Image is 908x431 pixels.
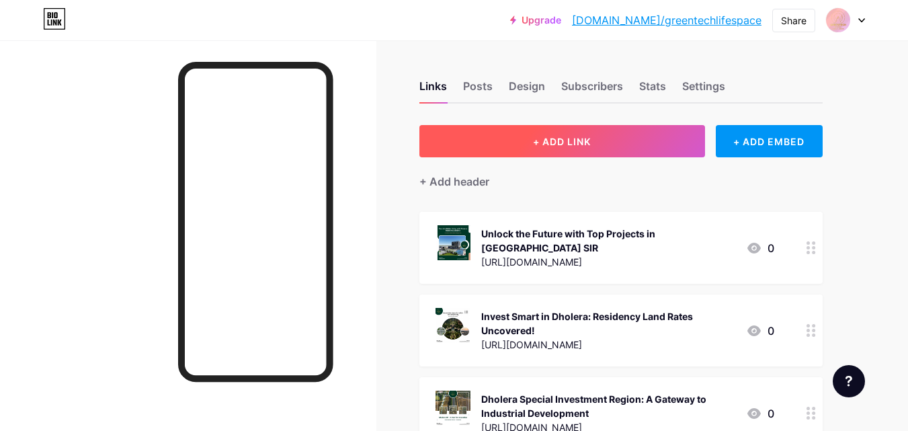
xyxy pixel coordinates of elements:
[639,78,666,102] div: Stats
[716,125,823,157] div: + ADD EMBED
[561,78,623,102] div: Subscribers
[572,12,761,28] a: [DOMAIN_NAME]/greentechlifespace
[481,227,735,255] div: Unlock the Future with Top Projects in [GEOGRAPHIC_DATA] SIR
[436,308,470,343] img: Invest Smart in Dholera: Residency Land Rates Uncovered!
[533,136,591,147] span: + ADD LINK
[746,323,774,339] div: 0
[825,7,851,33] img: greentechlifespace
[419,125,705,157] button: + ADD LINK
[481,309,735,338] div: Invest Smart in Dholera: Residency Land Rates Uncovered!
[481,338,735,352] div: [URL][DOMAIN_NAME]
[746,240,774,256] div: 0
[510,15,561,26] a: Upgrade
[463,78,493,102] div: Posts
[781,13,807,28] div: Share
[419,78,447,102] div: Links
[436,225,470,260] img: Unlock the Future with Top Projects in Dholera SIR
[419,173,489,190] div: + Add header
[481,255,735,269] div: [URL][DOMAIN_NAME]
[682,78,725,102] div: Settings
[436,391,470,426] img: Dholera Special Investment Region: A Gateway to Industrial Development
[746,405,774,422] div: 0
[481,392,735,420] div: Dholera Special Investment Region: A Gateway to Industrial Development
[509,78,545,102] div: Design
